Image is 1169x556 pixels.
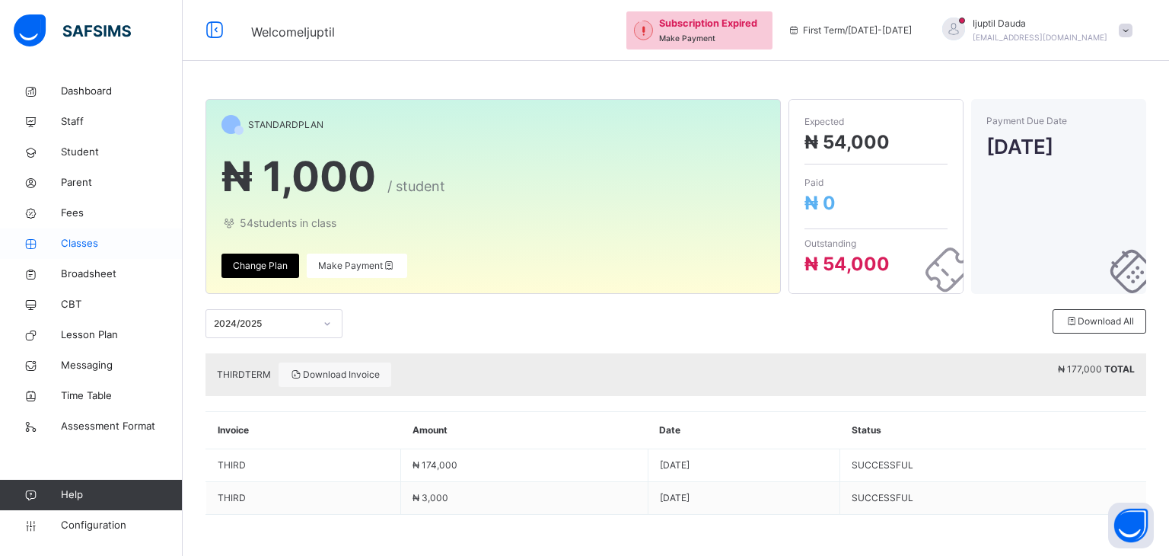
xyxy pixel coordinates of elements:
span: ₦ 3,000 [412,492,448,503]
span: THIRD TERM [217,368,271,382]
span: Subscription Expired [659,16,757,30]
span: [DATE] [986,132,1131,161]
span: Dashboard [61,84,183,99]
th: Invoice [206,412,401,449]
td: [DATE] [648,482,840,515]
td: THIRD [206,449,400,481]
td: SUCCESSFUL [840,482,1146,515]
span: Fees [61,206,183,221]
span: Download Invoice [290,368,380,382]
td: THIRD [206,482,400,514]
div: Ijuptil Dauda [927,17,1140,44]
th: Date [648,412,840,449]
button: Open asap [1108,503,1154,548]
span: Paid [804,176,948,190]
span: Broadsheet [61,267,183,282]
span: / student [387,178,445,194]
span: Make Payment [318,259,396,273]
td: [DATE] [648,449,840,482]
span: Payment Due Date [986,114,1131,128]
span: ₦ 1,000 [221,152,376,201]
span: Expected [804,115,948,129]
td: SUCCESSFUL [840,449,1146,482]
span: Assessment Format [61,419,183,434]
div: 2024/2025 [214,317,314,331]
span: session/term information [788,24,912,37]
span: STANDARD PLAN [248,118,323,132]
img: outstanding-1.146d663e52f09953f639664a84e30106.svg [634,21,653,40]
span: Configuration [61,518,182,533]
span: Outstanding [804,237,948,251]
span: ₦ 174,000 [412,459,457,471]
span: ₦ 0 [804,192,836,214]
span: CBT [61,297,183,312]
span: [EMAIL_ADDRESS][DOMAIN_NAME] [973,33,1107,42]
span: Welcome Ijuptil [251,24,335,40]
span: Download All [1065,315,1134,328]
th: Amount [401,412,648,449]
span: Help [61,487,182,503]
b: TOTAL [1104,363,1135,375]
span: Ijuptil Dauda [973,17,1107,30]
span: Staff [61,114,183,129]
span: Make Payment [659,34,715,43]
span: ₦ 177,000 [1058,363,1102,375]
span: 54 students in class [221,215,765,231]
img: safsims [14,14,131,46]
span: ₦ 54,000 [804,253,890,275]
span: ₦ 54,000 [804,131,890,153]
span: Messaging [61,358,183,373]
span: Parent [61,175,183,190]
th: Status [840,412,1146,449]
span: Lesson Plan [61,328,183,343]
span: Classes [61,236,183,251]
span: Change Plan [233,259,288,273]
span: Student [61,145,183,160]
span: Time Table [61,388,183,404]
